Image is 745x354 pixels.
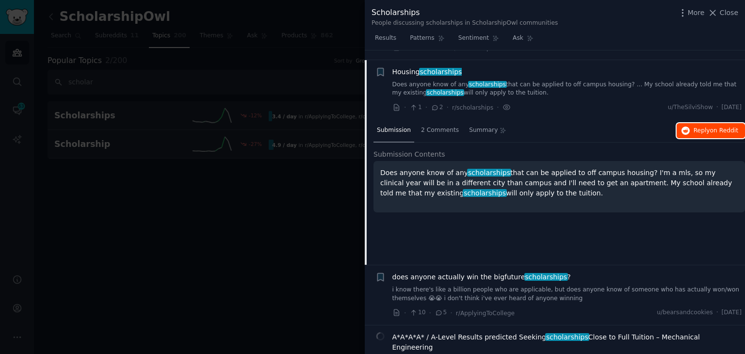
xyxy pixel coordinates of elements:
[392,272,571,282] span: does anyone actually win the bigfuture ?
[467,169,511,177] span: scholarships
[456,310,515,317] span: r/ApplyingToCollege
[392,332,742,353] a: A*A*A*A* / A-Level Results predicted SeekingscholarshipsClose to Full Tuition – Mechanical Engine...
[677,123,745,139] button: Replyon Reddit
[657,308,713,317] span: u/bearsandcookies
[708,8,738,18] button: Close
[429,308,431,318] span: ·
[450,308,452,318] span: ·
[452,45,493,51] span: r/scholarships
[406,31,448,50] a: Patterns
[375,34,396,43] span: Results
[716,103,718,112] span: ·
[410,34,434,43] span: Patterns
[722,103,742,112] span: [DATE]
[435,308,447,317] span: 5
[372,19,558,28] div: People discussing scholarships in ScholarshipOwl communities
[421,126,459,135] span: 2 Comments
[455,31,502,50] a: Sentiment
[392,67,462,77] a: Housingscholarships
[668,103,713,112] span: u/TheSilviShow
[463,189,506,197] span: scholarships
[404,308,406,318] span: ·
[678,8,705,18] button: More
[377,126,411,135] span: Submission
[720,8,738,18] span: Close
[722,308,742,317] span: [DATE]
[404,102,406,113] span: ·
[392,332,742,353] span: A*A*A*A* / A-Level Results predicted Seeking Close to Full Tuition – Mechanical Engineering
[426,89,465,96] span: scholarships
[469,126,498,135] span: Summary
[425,102,427,113] span: ·
[392,80,742,97] a: Does anyone know of anyscholarshipsthat can be applied to off campus housing? ... My school alrea...
[545,333,589,341] span: scholarships
[431,103,443,112] span: 2
[373,149,445,160] span: Submission Contents
[688,8,705,18] span: More
[716,308,718,317] span: ·
[392,67,462,77] span: Housing
[458,34,489,43] span: Sentiment
[497,102,499,113] span: ·
[710,127,738,134] span: on Reddit
[409,103,421,112] span: 1
[513,34,523,43] span: Ask
[524,273,568,281] span: scholarships
[372,7,558,19] div: Scholarships
[447,102,449,113] span: ·
[452,104,493,111] span: r/scholarships
[372,31,400,50] a: Results
[419,68,463,76] span: scholarships
[409,308,425,317] span: 10
[509,31,537,50] a: Ask
[468,81,507,88] span: scholarships
[694,127,738,135] span: Reply
[380,168,738,198] p: Does anyone know of any that can be applied to off campus housing? I'm a mls, so my clinical year...
[392,272,571,282] a: does anyone actually win the bigfuturescholarships?
[392,286,742,303] a: i know there's like a billion people who are applicable, but does anyone know of someone who has ...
